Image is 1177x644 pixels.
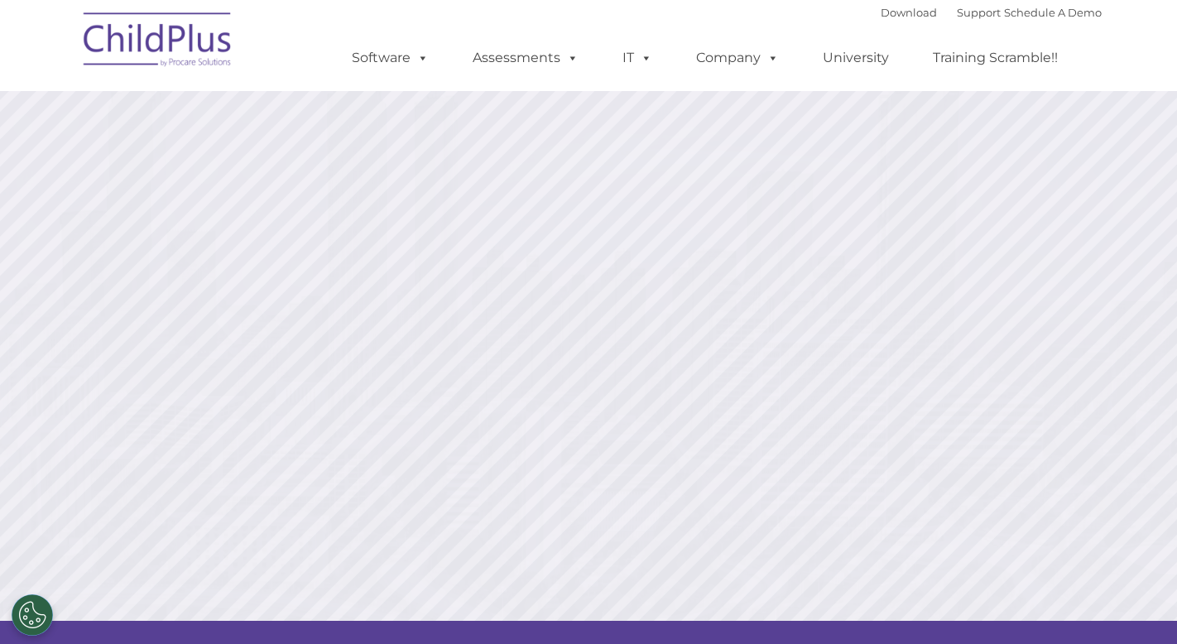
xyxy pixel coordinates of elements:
[957,6,1001,19] a: Support
[881,6,937,19] a: Download
[1004,6,1102,19] a: Schedule A Demo
[335,41,445,74] a: Software
[806,41,906,74] a: University
[680,41,795,74] a: Company
[800,326,996,378] a: Learn More
[606,41,669,74] a: IT
[12,594,53,636] button: Cookies Settings
[916,41,1074,74] a: Training Scramble!!
[881,6,1102,19] font: |
[75,1,241,84] img: ChildPlus by Procare Solutions
[456,41,595,74] a: Assessments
